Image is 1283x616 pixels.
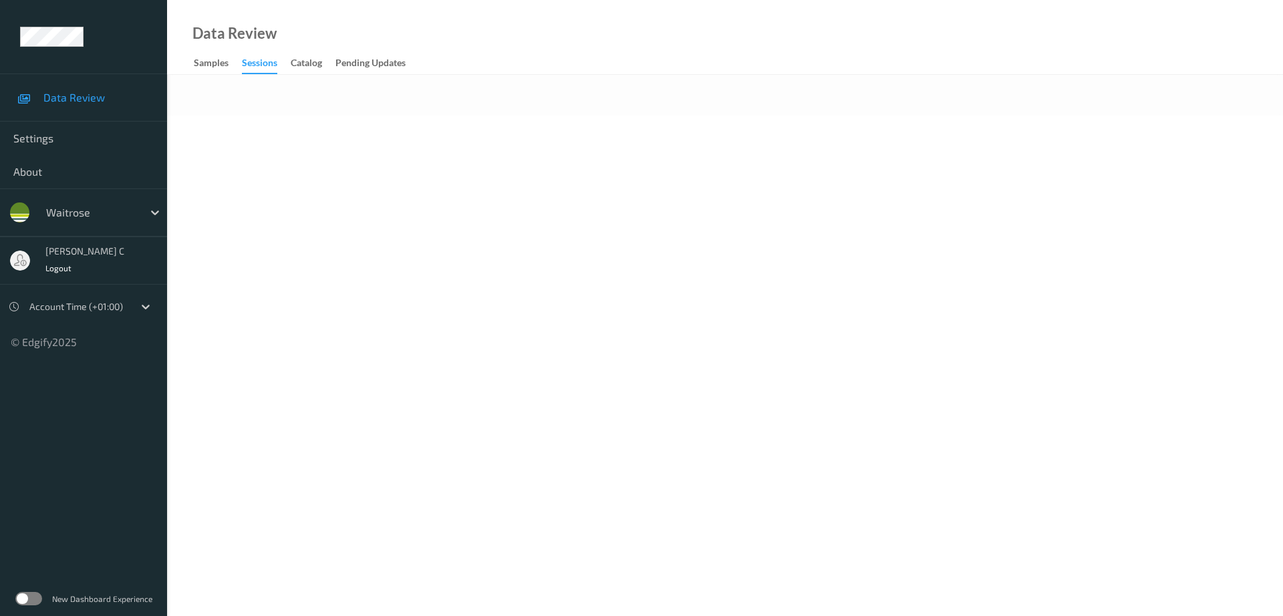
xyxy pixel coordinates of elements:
div: Data Review [192,27,277,40]
div: Pending Updates [335,56,406,73]
a: Sessions [242,54,291,74]
div: Sessions [242,56,277,74]
a: Samples [194,54,242,73]
a: Catalog [291,54,335,73]
a: Pending Updates [335,54,419,73]
div: Samples [194,56,229,73]
div: Catalog [291,56,322,73]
